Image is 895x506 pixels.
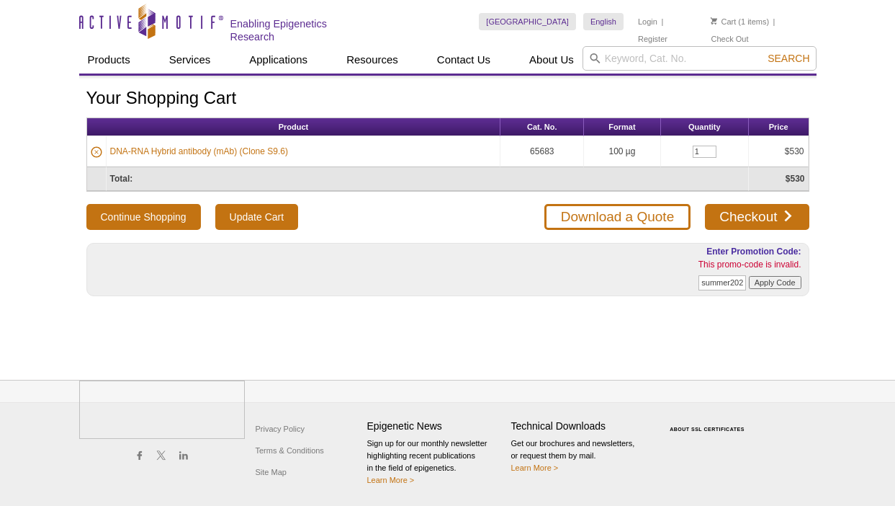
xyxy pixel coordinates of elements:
a: About Us [521,46,583,74]
a: Privacy Policy [252,418,308,440]
h4: Epigenetic News [367,420,504,432]
p: Get our brochures and newsletters, or request them by mail. [511,438,648,474]
button: Search [763,52,814,65]
span: Cat. No. [527,123,557,131]
strong: Total: [110,174,133,184]
button: Continue Shopping [86,204,201,230]
li: | [773,13,775,30]
a: [GEOGRAPHIC_DATA] [479,13,576,30]
h1: Your Shopping Cart [86,89,809,110]
input: Apply Code [749,276,801,289]
input: Update Cart [215,204,298,230]
strong: $530 [786,174,805,184]
td: $530 [749,136,809,167]
a: Applications [240,46,316,74]
a: Check Out [711,34,748,44]
a: Register [638,34,667,44]
a: Resources [338,46,407,74]
a: Learn More > [511,463,559,472]
span: Product [279,123,309,131]
td: 100 µg [584,136,661,167]
table: Click to Verify - This site chose Symantec SSL for secure e-commerce and confidential communicati... [655,406,763,438]
a: Terms & Conditions [252,440,328,461]
img: Your Cart [711,17,717,25]
a: Download a Quote [544,204,691,230]
a: Checkout [705,204,809,230]
a: Login [638,17,657,27]
span: Quantity [688,123,721,131]
a: DNA-RNA Hybrid antibody (mAb) (Clone S9.6) [110,145,288,158]
li: This promo-code is invalid. [549,258,801,271]
a: Contact Us [428,46,499,74]
a: English [583,13,624,30]
input: Keyword, Cat. No. [583,46,817,71]
span: Price [769,123,788,131]
a: Cart [711,17,736,27]
label: Enter Promotion Code: [705,247,801,257]
span: Format [608,123,635,131]
p: Sign up for our monthly newsletter highlighting recent publications in the field of epigenetics. [367,438,504,487]
a: Products [79,46,139,74]
li: (1 items) [711,13,769,30]
img: Active Motif, [79,381,245,439]
a: Learn More > [367,476,415,484]
li: | [661,13,663,30]
a: Site Map [252,461,290,483]
h4: Technical Downloads [511,420,648,432]
a: ABOUT SSL CERTIFICATES [670,427,745,432]
h2: Enabling Epigenetics Research [230,17,374,43]
a: Services [161,46,220,74]
span: Search [768,53,809,64]
td: 65683 [500,136,584,167]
